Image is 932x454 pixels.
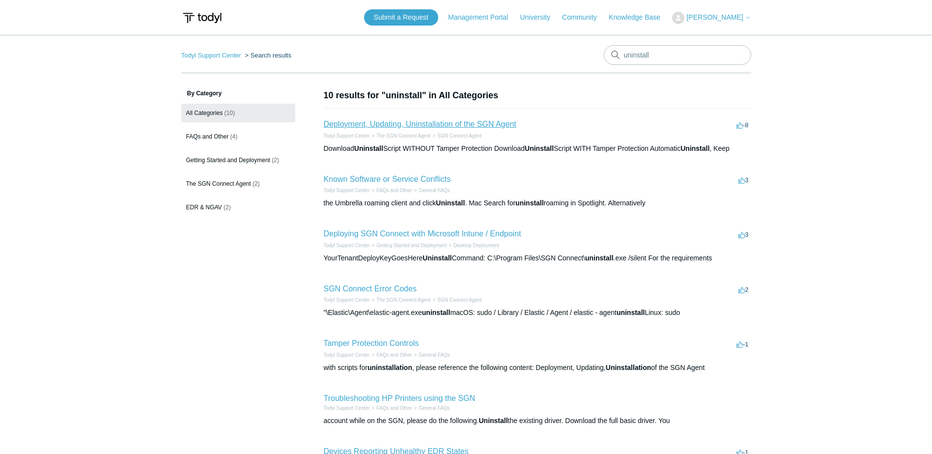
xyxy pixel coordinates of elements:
em: Uninstall [680,144,709,152]
a: FAQs and Other [376,188,412,193]
li: FAQs and Other [369,404,412,412]
a: Knowledge Base [609,12,670,23]
span: 2 [738,286,748,293]
li: Todyl Support Center [324,242,370,249]
a: Todyl Support Center [324,352,370,358]
a: SGN Connect Agent [437,133,481,139]
span: (4) [230,133,238,140]
li: Search results [243,52,291,59]
em: Uninstallation [606,364,651,371]
span: Getting Started and Deployment [186,157,270,164]
span: (10) [225,110,235,116]
a: Troubleshooting HP Printers using the SGN [324,394,476,402]
span: All Categories [186,110,223,116]
li: SGN Connect Agent [430,132,481,140]
li: FAQs and Other [369,351,412,359]
div: Download Script WITHOUT Tamper Protection Download Script WITH Tamper Protection Automatic , Keep [324,143,751,154]
em: uninstall [422,309,451,316]
a: FAQs and Other [376,405,412,411]
a: University [520,12,560,23]
a: Deployment, Updating, Uninstallation of the SGN Agent [324,120,516,128]
div: YourTenantDeployKeyGoesHere Command: C:\Program Files\SGN Connect\ .exe /silent For the requirements [324,253,751,263]
span: EDR & NGAV [186,204,222,211]
li: Getting Started and Deployment [369,242,447,249]
li: General FAQs [412,404,450,412]
a: SGN Connect Error Codes [324,284,417,293]
a: Todyl Support Center [324,243,370,248]
a: The SGN Connect Agent [376,133,430,139]
li: The SGN Connect Agent [369,132,430,140]
em: Uninstall [479,417,508,425]
span: (2) [272,157,279,164]
li: Desktop Deployment [447,242,499,249]
a: General FAQs [419,352,450,358]
span: [PERSON_NAME] [686,13,743,21]
li: Todyl Support Center [324,351,370,359]
div: with scripts for , please reference the following content: Deployment, Updating, of the SGN Agent [324,363,751,373]
span: -8 [736,121,749,129]
li: Todyl Support Center [324,187,370,194]
span: 3 [738,176,748,184]
a: Getting Started and Deployment (2) [181,151,295,170]
input: Search [604,45,751,65]
em: uninstall [515,199,544,207]
a: Known Software or Service Conflicts [324,175,451,183]
a: All Categories (10) [181,104,295,122]
a: Desktop Deployment [453,243,499,248]
a: Todyl Support Center [324,188,370,193]
a: SGN Connect Agent [437,297,481,303]
a: Todyl Support Center [181,52,241,59]
em: Uninstall [423,254,452,262]
em: uninstall [585,254,614,262]
li: General FAQs [412,351,450,359]
a: General FAQs [419,405,450,411]
li: The SGN Connect Agent [369,296,430,304]
a: Submit a Request [364,9,438,26]
span: (2) [253,180,260,187]
li: SGN Connect Agent [430,296,481,304]
li: General FAQs [412,187,450,194]
button: [PERSON_NAME] [672,12,751,24]
a: FAQs and Other [376,352,412,358]
a: Todyl Support Center [324,133,370,139]
a: Getting Started and Deployment [376,243,447,248]
a: The SGN Connect Agent (2) [181,174,295,193]
a: Deploying SGN Connect with Microsoft Intune / Endpoint [324,229,521,238]
span: -1 [736,340,749,348]
a: Todyl Support Center [324,297,370,303]
span: The SGN Connect Agent [186,180,251,187]
img: Todyl Support Center Help Center home page [181,9,223,27]
a: General FAQs [419,188,450,193]
div: account while on the SGN, please do the following. the existing driver. Download the full basic d... [324,416,751,426]
a: Community [562,12,607,23]
a: FAQs and Other (4) [181,127,295,146]
span: (2) [224,204,231,211]
a: Management Portal [448,12,518,23]
div: "\Elastic\Agent\elastic-agent.exe macOS: sudo / Library / Elastic / Agent / elastic - agent Linux... [324,308,751,318]
a: Todyl Support Center [324,405,370,411]
li: FAQs and Other [369,187,412,194]
li: Todyl Support Center [324,132,370,140]
li: Todyl Support Center [324,404,370,412]
em: uninstall [617,309,645,316]
em: Uninstall [354,144,383,152]
a: Tamper Protection Controls [324,339,419,347]
h3: By Category [181,89,295,98]
em: Uninstall [525,144,554,152]
h1: 10 results for "uninstall" in All Categories [324,89,751,102]
li: Todyl Support Center [181,52,243,59]
span: 3 [738,231,748,238]
li: Todyl Support Center [324,296,370,304]
em: Uninstall [436,199,465,207]
div: the Umbrella roaming client and click . Mac Search for roaming in Spotlight. Alternatively [324,198,751,208]
a: EDR & NGAV (2) [181,198,295,217]
a: The SGN Connect Agent [376,297,430,303]
span: FAQs and Other [186,133,229,140]
em: uninstallation [367,364,412,371]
